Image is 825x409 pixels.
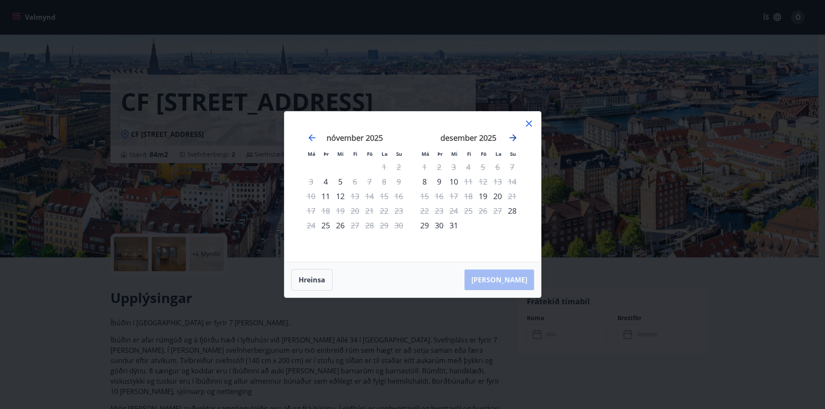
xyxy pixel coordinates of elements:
td: Not available. sunnudagur, 2. nóvember 2025 [391,160,406,174]
small: Má [422,151,429,157]
td: Choose þriðjudagur, 4. nóvember 2025 as your check-in date. It’s available. [318,174,333,189]
td: Choose miðvikudagur, 26. nóvember 2025 as your check-in date. It’s available. [333,218,348,233]
div: Aðeins innritun í boði [476,189,490,203]
div: 29 [417,218,432,233]
small: Fi [467,151,471,157]
small: Mi [451,151,458,157]
small: Má [308,151,315,157]
td: Not available. fimmtudagur, 4. desember 2025 [461,160,476,174]
td: Not available. fimmtudagur, 11. desember 2025 [461,174,476,189]
td: Not available. sunnudagur, 16. nóvember 2025 [391,189,406,203]
td: Not available. föstudagur, 28. nóvember 2025 [362,218,377,233]
strong: nóvember 2025 [327,133,383,143]
td: Choose miðvikudagur, 10. desember 2025 as your check-in date. It’s available. [446,174,461,189]
td: Not available. sunnudagur, 14. desember 2025 [505,174,519,189]
div: Aðeins útritun í boði [461,174,476,189]
div: Aðeins útritun í boði [348,218,362,233]
td: Choose sunnudagur, 28. desember 2025 as your check-in date. It’s available. [505,203,519,218]
td: Not available. þriðjudagur, 16. desember 2025 [432,189,446,203]
small: La [382,151,388,157]
div: Aðeins útritun í boði [348,189,362,203]
td: Not available. fimmtudagur, 18. desember 2025 [461,189,476,203]
div: 9 [432,174,446,189]
div: Aðeins útritun í boði [348,174,362,189]
td: Not available. laugardagur, 22. nóvember 2025 [377,203,391,218]
td: Not available. miðvikudagur, 3. desember 2025 [446,160,461,174]
div: Move backward to switch to the previous month. [307,133,317,143]
td: Choose miðvikudagur, 5. nóvember 2025 as your check-in date. It’s available. [333,174,348,189]
div: 10 [446,174,461,189]
div: 31 [446,218,461,233]
td: Not available. miðvikudagur, 24. desember 2025 [446,203,461,218]
td: Not available. mánudagur, 1. desember 2025 [417,160,432,174]
small: Su [396,151,402,157]
td: Not available. laugardagur, 13. desember 2025 [490,174,505,189]
div: Aðeins innritun í boði [417,174,432,189]
div: Move forward to switch to the next month. [508,133,518,143]
small: Fö [481,151,486,157]
td: Not available. föstudagur, 7. nóvember 2025 [362,174,377,189]
td: Not available. sunnudagur, 21. desember 2025 [505,189,519,203]
div: Aðeins útritun í boði [377,160,391,174]
td: Not available. miðvikudagur, 17. desember 2025 [446,189,461,203]
td: Not available. mánudagur, 3. nóvember 2025 [304,174,318,189]
div: 26 [333,218,348,233]
td: Not available. föstudagur, 26. desember 2025 [476,203,490,218]
td: Not available. mánudagur, 17. nóvember 2025 [304,203,318,218]
td: Not available. þriðjudagur, 18. nóvember 2025 [318,203,333,218]
div: 5 [333,174,348,189]
td: Not available. sunnudagur, 9. nóvember 2025 [391,174,406,189]
div: 20 [490,189,505,203]
div: Aðeins útritun í boði [505,189,519,203]
td: Not available. fimmtudagur, 6. nóvember 2025 [348,174,362,189]
td: Not available. föstudagur, 12. desember 2025 [476,174,490,189]
td: Not available. mánudagur, 15. desember 2025 [417,189,432,203]
td: Not available. laugardagur, 8. nóvember 2025 [377,174,391,189]
td: Not available. laugardagur, 27. desember 2025 [490,203,505,218]
div: Aðeins innritun í boði [505,203,519,218]
strong: desember 2025 [440,133,496,143]
div: Aðeins innritun í boði [318,174,333,189]
div: Aðeins innritun í boði [318,189,333,203]
td: Not available. mánudagur, 22. desember 2025 [417,203,432,218]
div: 12 [333,189,348,203]
div: Aðeins innritun í boði [318,218,333,233]
td: Not available. laugardagur, 6. desember 2025 [490,160,505,174]
td: Choose þriðjudagur, 11. nóvember 2025 as your check-in date. It’s available. [318,189,333,203]
small: Þr [324,151,329,157]
td: Choose þriðjudagur, 30. desember 2025 as your check-in date. It’s available. [432,218,446,233]
td: Choose miðvikudagur, 31. desember 2025 as your check-in date. It’s available. [446,218,461,233]
div: 30 [432,218,446,233]
td: Not available. laugardagur, 29. nóvember 2025 [377,218,391,233]
td: Choose föstudagur, 19. desember 2025 as your check-in date. It’s available. [476,189,490,203]
td: Not available. fimmtudagur, 27. nóvember 2025 [348,218,362,233]
td: Not available. föstudagur, 5. desember 2025 [476,160,490,174]
td: Not available. fimmtudagur, 20. nóvember 2025 [348,203,362,218]
small: Su [510,151,516,157]
td: Not available. sunnudagur, 30. nóvember 2025 [391,218,406,233]
td: Not available. sunnudagur, 7. desember 2025 [505,160,519,174]
td: Not available. sunnudagur, 23. nóvember 2025 [391,203,406,218]
td: Not available. fimmtudagur, 13. nóvember 2025 [348,189,362,203]
td: Not available. þriðjudagur, 2. desember 2025 [432,160,446,174]
small: Fö [367,151,373,157]
td: Not available. laugardagur, 1. nóvember 2025 [377,160,391,174]
td: Choose þriðjudagur, 9. desember 2025 as your check-in date. It’s available. [432,174,446,189]
small: La [495,151,501,157]
td: Not available. föstudagur, 14. nóvember 2025 [362,189,377,203]
button: Hreinsa [291,269,333,291]
small: Mi [337,151,344,157]
td: Choose þriðjudagur, 25. nóvember 2025 as your check-in date. It’s available. [318,218,333,233]
td: Choose miðvikudagur, 12. nóvember 2025 as your check-in date. It’s available. [333,189,348,203]
td: Not available. mánudagur, 10. nóvember 2025 [304,189,318,203]
td: Not available. þriðjudagur, 23. desember 2025 [432,203,446,218]
div: Calendar [295,122,531,251]
td: Choose mánudagur, 29. desember 2025 as your check-in date. It’s available. [417,218,432,233]
td: Not available. mánudagur, 24. nóvember 2025 [304,218,318,233]
td: Choose mánudagur, 8. desember 2025 as your check-in date. It’s available. [417,174,432,189]
td: Choose laugardagur, 20. desember 2025 as your check-in date. It’s available. [490,189,505,203]
td: Not available. laugardagur, 15. nóvember 2025 [377,189,391,203]
td: Not available. miðvikudagur, 19. nóvember 2025 [333,203,348,218]
td: Not available. fimmtudagur, 25. desember 2025 [461,203,476,218]
small: Þr [437,151,443,157]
